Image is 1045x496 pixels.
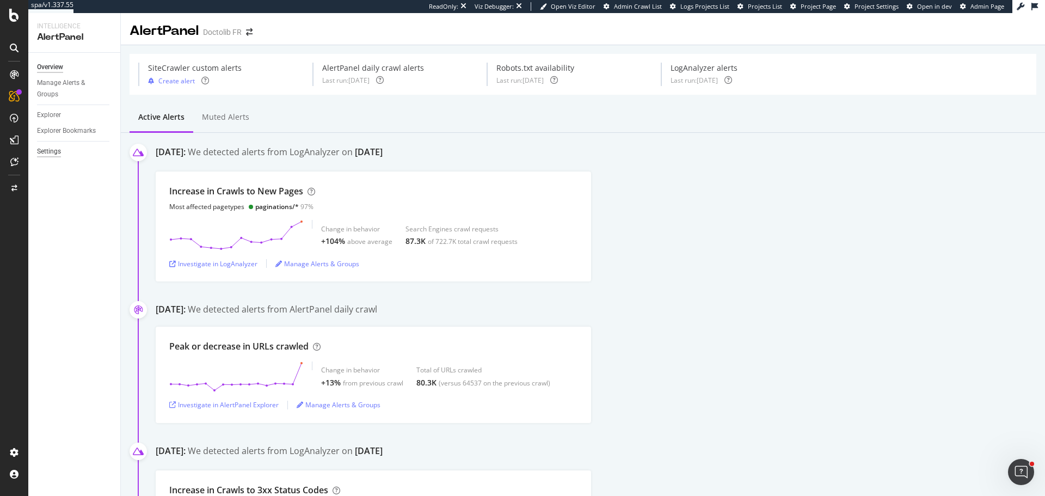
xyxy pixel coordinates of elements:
[551,2,595,10] span: Open Viz Editor
[37,22,112,31] div: Intelligence
[496,76,544,85] div: Last run: [DATE]
[148,76,195,86] button: Create alert
[680,2,729,10] span: Logs Projects List
[748,2,782,10] span: Projects List
[429,2,458,11] div: ReadOnly:
[855,2,899,10] span: Project Settings
[321,365,403,375] div: Change in behavior
[428,237,518,246] div: of 722.7K total crawl requests
[416,365,550,375] div: Total of URLs crawled
[321,377,341,388] div: +13%
[255,202,299,211] div: paginations/*
[416,377,437,388] div: 80.3K
[439,378,550,388] div: (versus 64537 on the previous crawl)
[297,396,380,414] button: Manage Alerts & Groups
[405,236,426,247] div: 87.3K
[917,2,952,10] span: Open in dev
[37,31,112,44] div: AlertPanel
[37,125,96,137] div: Explorer Bookmarks
[347,237,392,246] div: above average
[188,146,383,161] div: We detected alerts from LogAnalyzer on
[130,22,199,40] div: AlertPanel
[737,2,782,11] a: Projects List
[37,146,113,157] a: Settings
[670,2,729,11] a: Logs Projects List
[405,224,518,234] div: Search Engines crawl requests
[169,400,279,409] a: Investigate in AlertPanel Explorer
[156,303,186,316] div: [DATE]:
[355,445,383,457] div: [DATE]
[540,2,595,11] a: Open Viz Editor
[37,109,61,121] div: Explorer
[37,146,61,157] div: Settings
[37,77,102,100] div: Manage Alerts & Groups
[169,202,244,211] div: Most affected pagetypes
[355,146,383,158] div: [DATE]
[297,400,380,409] a: Manage Alerts & Groups
[322,63,424,74] div: AlertPanel daily crawl alerts
[138,112,185,123] div: Active alerts
[960,2,1004,11] a: Admin Page
[37,62,113,73] a: Overview
[801,2,836,10] span: Project Page
[156,445,186,460] div: [DATE]:
[322,76,370,85] div: Last run: [DATE]
[275,255,359,272] button: Manage Alerts & Groups
[158,76,195,85] div: Create alert
[188,303,377,316] div: We detected alerts from AlertPanel daily crawl
[321,224,392,234] div: Change in behavior
[321,236,345,247] div: +104%
[844,2,899,11] a: Project Settings
[169,396,279,414] button: Investigate in AlertPanel Explorer
[156,146,186,161] div: [DATE]:
[970,2,1004,10] span: Admin Page
[604,2,662,11] a: Admin Crawl List
[169,185,303,198] div: Increase in Crawls to New Pages
[790,2,836,11] a: Project Page
[275,259,359,268] a: Manage Alerts & Groups
[1008,459,1034,485] iframe: Intercom live chat
[246,28,253,36] div: arrow-right-arrow-left
[148,63,242,74] div: SiteCrawler custom alerts
[475,2,514,11] div: Viz Debugger:
[496,63,574,74] div: Robots.txt availability
[202,112,249,123] div: Muted alerts
[614,2,662,10] span: Admin Crawl List
[37,62,63,73] div: Overview
[169,340,309,353] div: Peak or decrease in URLs crawled
[37,125,113,137] a: Explorer Bookmarks
[671,63,737,74] div: LogAnalyzer alerts
[203,27,242,38] div: Doctolib FR
[255,202,313,211] div: 97%
[907,2,952,11] a: Open in dev
[169,259,257,268] a: Investigate in LogAnalyzer
[37,109,113,121] a: Explorer
[169,255,257,272] button: Investigate in LogAnalyzer
[343,378,403,388] div: from previous crawl
[188,445,383,460] div: We detected alerts from LogAnalyzer on
[37,77,113,100] a: Manage Alerts & Groups
[671,76,718,85] div: Last run: [DATE]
